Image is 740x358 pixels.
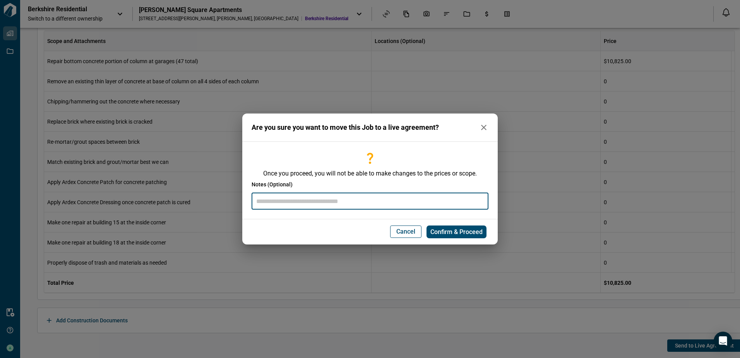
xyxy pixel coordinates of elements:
button: Confirm & Proceed [427,225,486,239]
span: Once you proceed, you will not be able to make changes to the prices or scope. [252,170,488,177]
span: Cancel [396,228,415,236]
span: Notes (Optional) [252,181,293,188]
span: Are you sure you want to move this Job to a live agreement? [252,124,439,131]
span: Confirm & Proceed [430,228,483,236]
div: Open Intercom Messenger [714,332,732,350]
button: Cancel [390,225,421,238]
